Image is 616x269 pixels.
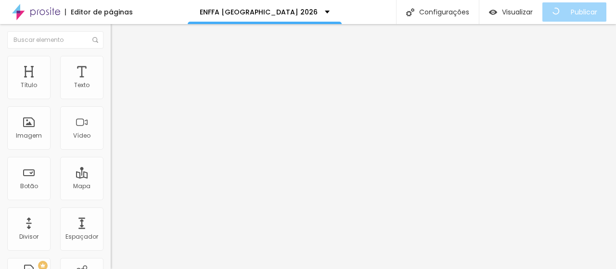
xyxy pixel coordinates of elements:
[73,183,90,190] div: Mapa
[73,132,90,139] div: Vídeo
[92,37,98,43] img: Icone
[19,233,38,240] div: Divisor
[200,9,318,15] p: ENFFA [GEOGRAPHIC_DATA] 2026
[502,8,533,16] span: Visualizar
[65,9,133,15] div: Editor de páginas
[7,31,103,49] input: Buscar elemento
[489,8,497,16] img: view-1.svg
[406,8,414,16] img: Icone
[542,2,606,22] button: Publicar
[479,2,542,22] button: Visualizar
[16,132,42,139] div: Imagem
[74,82,90,89] div: Texto
[111,24,616,269] iframe: Editor
[571,8,597,16] span: Publicar
[65,233,98,240] div: Espaçador
[21,82,37,89] div: Título
[20,183,38,190] div: Botão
